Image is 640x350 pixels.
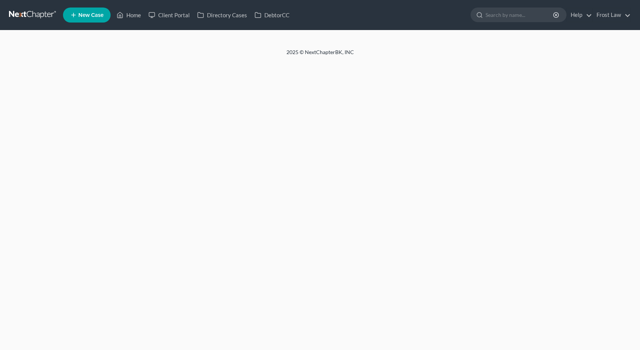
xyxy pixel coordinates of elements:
a: Frost Law [593,8,631,22]
input: Search by name... [486,8,554,22]
a: Client Portal [145,8,193,22]
span: New Case [78,12,103,18]
a: Directory Cases [193,8,251,22]
a: Home [113,8,145,22]
div: 2025 © NextChapterBK, INC [106,48,534,62]
a: DebtorCC [251,8,293,22]
a: Help [567,8,592,22]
